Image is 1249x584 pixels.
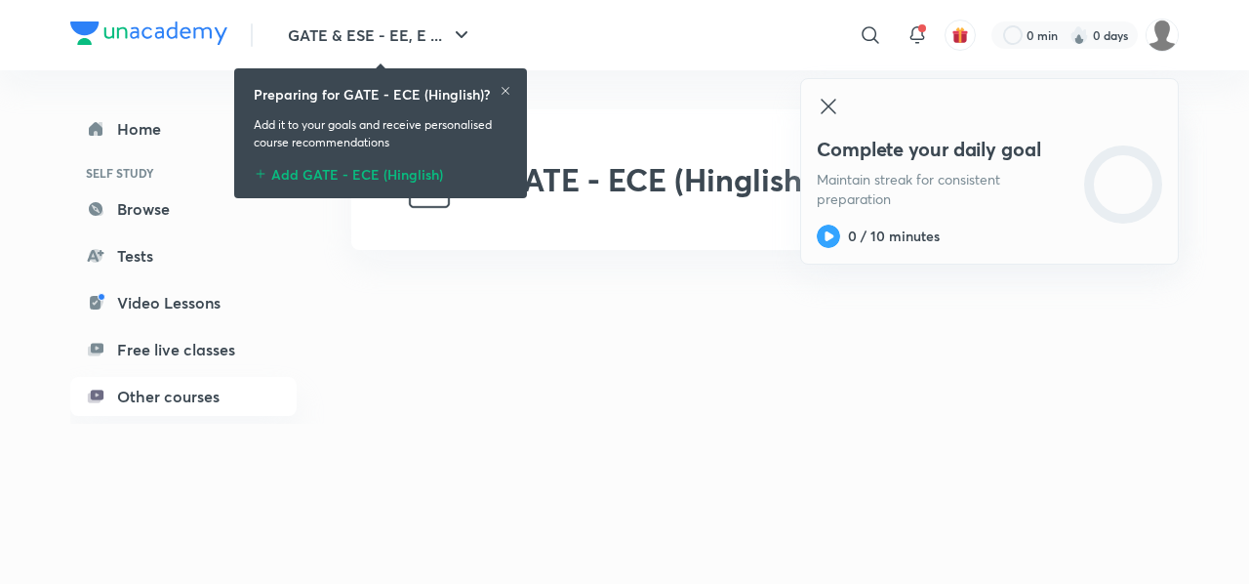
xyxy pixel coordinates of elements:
[848,227,940,246] h6: 0 / 10 minutes
[951,26,969,44] img: avatar
[254,116,507,151] p: Add it to your goals and receive personalised course recommendations
[276,16,485,55] button: GATE & ESE - EE, E ...
[70,156,297,189] h6: SELF STUDY
[70,21,227,45] img: Company Logo
[817,137,1070,162] h4: Complete your daily goal
[1069,25,1089,45] img: streak
[70,283,297,322] a: Video Lessons
[500,161,812,198] h2: GATE - ECE (Hinglish)
[817,170,1070,209] p: Maintain streak for consistent preparation
[70,330,297,369] a: Free live classes
[1146,19,1179,52] img: Shambhavi Choubey
[254,84,490,104] h6: Preparing for GATE - ECE (Hinglish)?
[70,109,297,148] a: Home
[254,159,507,183] div: Add GATE - ECE (Hinglish)
[70,236,297,275] a: Tests
[70,21,227,50] a: Company Logo
[70,377,297,416] a: Other courses
[945,20,976,51] button: avatar
[70,189,297,229] a: Browse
